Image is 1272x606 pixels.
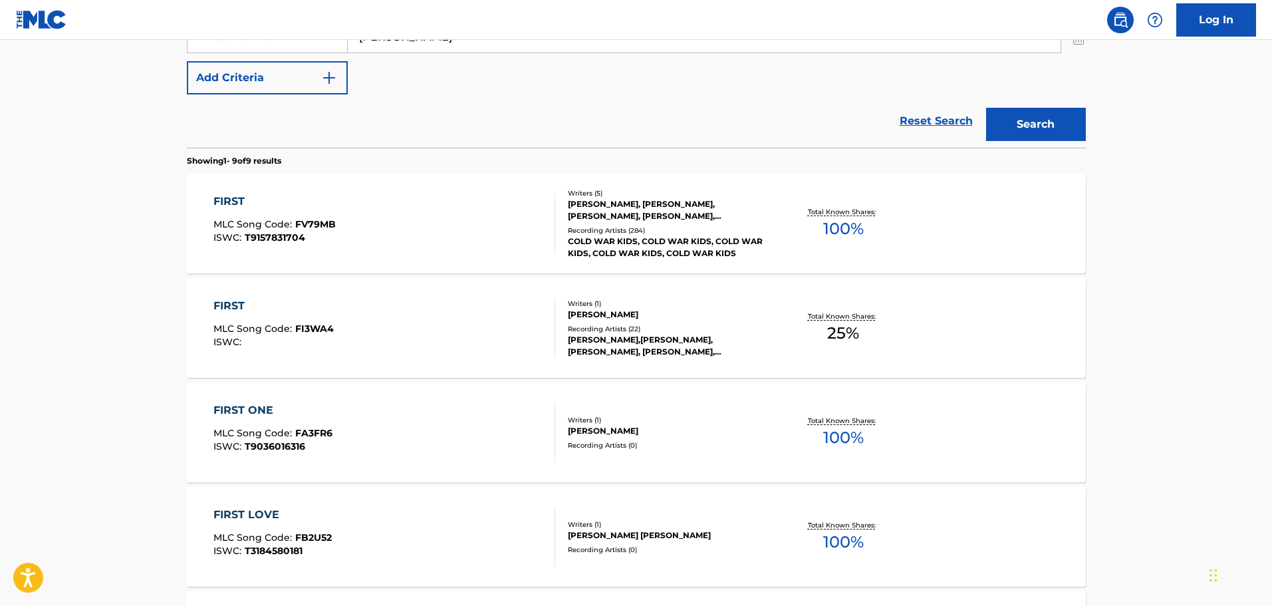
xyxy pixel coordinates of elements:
[213,545,245,557] span: ISWC :
[213,323,295,335] span: MLC Song Code :
[568,425,769,437] div: [PERSON_NAME]
[187,174,1086,273] a: FIRSTMLC Song Code:FV79MBISWC:T9157831704Writers (5)[PERSON_NAME], [PERSON_NAME], [PERSON_NAME], ...
[213,531,295,543] span: MLC Song Code :
[823,426,864,450] span: 100 %
[827,321,859,345] span: 25 %
[808,520,879,530] p: Total Known Shares:
[213,440,245,452] span: ISWC :
[16,10,67,29] img: MLC Logo
[568,530,769,541] div: [PERSON_NAME] [PERSON_NAME]
[568,188,769,198] div: Writers ( 5 )
[213,218,295,230] span: MLC Song Code :
[568,334,769,358] div: [PERSON_NAME],[PERSON_NAME], [PERSON_NAME], [PERSON_NAME], [PERSON_NAME], [PERSON_NAME],[PERSON_N...
[213,507,332,523] div: FIRST LOVE
[187,382,1086,482] a: FIRST ONEMLC Song Code:FA3FR6ISWC:T9036016316Writers (1)[PERSON_NAME]Recording Artists (0)Total K...
[295,531,332,543] span: FB2U52
[187,278,1086,378] a: FIRSTMLC Song Code:FI3WA4ISWC:Writers (1)[PERSON_NAME]Recording Artists (22)[PERSON_NAME],[PERSON...
[568,226,769,235] div: Recording Artists ( 284 )
[295,427,332,439] span: FA3FR6
[893,106,979,136] a: Reset Search
[187,155,281,167] p: Showing 1 - 9 of 9 results
[1206,542,1272,606] iframe: Chat Widget
[321,70,337,86] img: 9d2ae6d4665cec9f34b9.svg
[187,61,348,94] button: Add Criteria
[568,520,769,530] div: Writers ( 1 )
[245,440,305,452] span: T9036016316
[808,311,879,321] p: Total Known Shares:
[568,440,769,450] div: Recording Artists ( 0 )
[245,545,303,557] span: T3184580181
[823,530,864,554] span: 100 %
[1107,7,1134,33] a: Public Search
[213,194,336,210] div: FIRST
[823,217,864,241] span: 100 %
[1142,7,1168,33] div: Help
[213,427,295,439] span: MLC Song Code :
[986,108,1086,141] button: Search
[808,207,879,217] p: Total Known Shares:
[295,323,334,335] span: FI3WA4
[213,336,245,348] span: ISWC :
[213,402,332,418] div: FIRST ONE
[568,299,769,309] div: Writers ( 1 )
[568,198,769,222] div: [PERSON_NAME], [PERSON_NAME], [PERSON_NAME], [PERSON_NAME], [PERSON_NAME]
[568,415,769,425] div: Writers ( 1 )
[295,218,336,230] span: FV79MB
[187,487,1086,587] a: FIRST LOVEMLC Song Code:FB2U52ISWC:T3184580181Writers (1)[PERSON_NAME] [PERSON_NAME]Recording Art...
[1209,555,1217,595] div: Drag
[213,231,245,243] span: ISWC :
[1147,12,1163,28] img: help
[568,324,769,334] div: Recording Artists ( 22 )
[213,298,334,314] div: FIRST
[568,545,769,555] div: Recording Artists ( 0 )
[1176,3,1256,37] a: Log In
[568,309,769,321] div: [PERSON_NAME]
[245,231,305,243] span: T9157831704
[568,235,769,259] div: COLD WAR KIDS, COLD WAR KIDS, COLD WAR KIDS, COLD WAR KIDS, COLD WAR KIDS
[808,416,879,426] p: Total Known Shares:
[1112,12,1128,28] img: search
